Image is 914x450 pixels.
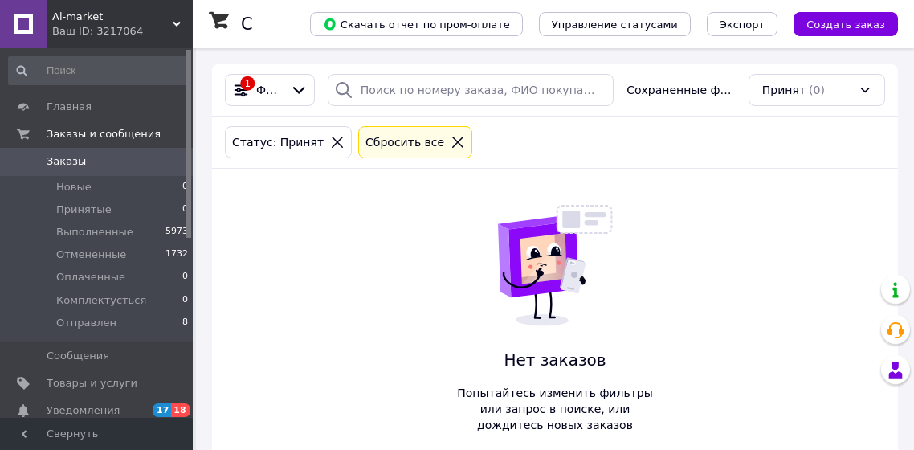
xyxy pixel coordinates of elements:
[256,82,284,98] span: Фильтры
[171,403,190,417] span: 18
[241,14,379,34] h1: Список заказов
[806,18,885,31] span: Создать заказ
[165,225,188,239] span: 5973
[182,316,188,330] span: 8
[762,82,806,98] span: Принят
[182,180,188,194] span: 0
[56,270,125,284] span: Оплаченные
[8,56,190,85] input: Поиск
[794,12,898,36] button: Создать заказ
[182,293,188,308] span: 0
[47,127,161,141] span: Заказы и сообщения
[47,100,92,114] span: Главная
[47,349,109,363] span: Сообщения
[47,154,86,169] span: Заказы
[552,18,678,31] span: Управление статусами
[720,18,765,31] span: Экспорт
[56,293,146,308] span: Комплектується
[310,12,523,36] button: Скачать отчет по пром-оплате
[56,180,92,194] span: Новые
[229,133,327,151] div: Статус: Принят
[47,403,120,418] span: Уведомления
[809,84,825,96] span: (0)
[328,74,614,106] input: Поиск по номеру заказа, ФИО покупателя, номеру телефона, Email, номеру накладной
[539,12,691,36] button: Управление статусами
[777,17,898,30] a: Создать заказ
[362,133,447,151] div: Сбросить все
[56,202,112,217] span: Принятые
[707,12,777,36] button: Экспорт
[47,376,137,391] span: Товары и услуги
[52,10,173,24] span: Al-market
[56,225,133,239] span: Выполненные
[165,247,188,262] span: 1732
[626,82,736,98] span: Сохраненные фильтры:
[52,24,193,39] div: Ваш ID: 3217064
[153,403,171,417] span: 17
[449,349,661,372] span: Нет заказов
[182,270,188,284] span: 0
[56,247,126,262] span: Отмененные
[182,202,188,217] span: 0
[323,17,510,31] span: Скачать отчет по пром-оплате
[56,316,116,330] span: Отправлен
[449,385,661,433] span: Попытайтесь изменить фильтры или запрос в поиске, или дождитесь новых заказов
